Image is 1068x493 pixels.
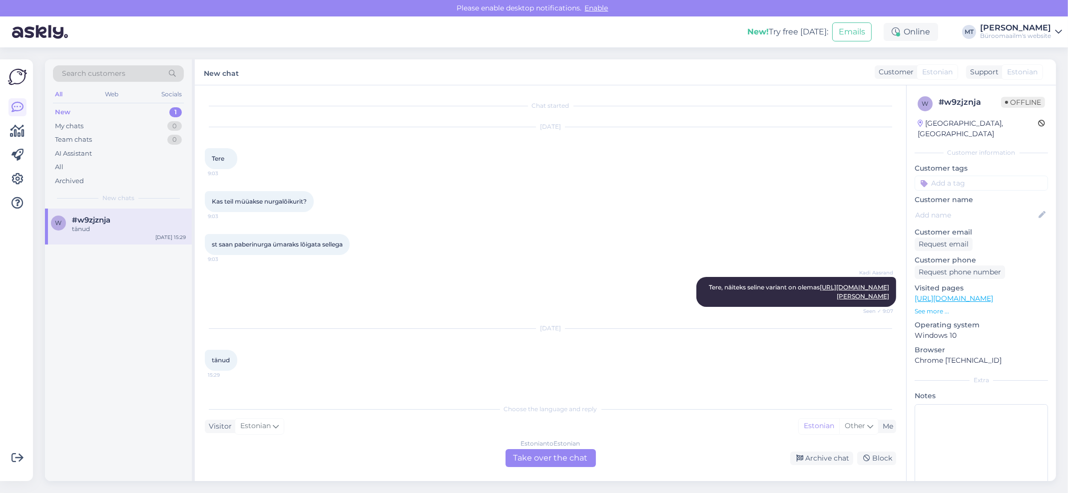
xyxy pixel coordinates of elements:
[915,238,973,251] div: Request email
[980,24,1051,32] div: [PERSON_NAME]
[747,26,828,38] div: Try free [DATE]:
[72,216,110,225] span: #w9zjznja
[55,107,70,117] div: New
[208,255,245,263] span: 9:03
[204,65,239,79] label: New chat
[159,88,184,101] div: Socials
[205,122,896,131] div: [DATE]
[102,194,134,203] span: New chats
[915,294,993,303] a: [URL][DOMAIN_NAME]
[212,356,230,364] span: tänud
[915,195,1048,205] p: Customer name
[169,107,182,117] div: 1
[915,355,1048,366] p: Chrome [TECHNICAL_ID]
[856,307,893,315] span: Seen ✓ 9:07
[55,162,63,172] div: All
[205,324,896,333] div: [DATE]
[966,67,999,77] div: Support
[205,101,896,110] div: Chat started
[240,421,271,432] span: Estonian
[939,96,1001,108] div: # w9zjznja
[212,241,343,248] span: st saan paberinurga ümaraks lõigata sellega
[155,234,186,241] div: [DATE] 15:29
[208,170,245,177] span: 9:03
[845,421,865,430] span: Other
[167,121,182,131] div: 0
[8,67,27,86] img: Askly Logo
[799,419,839,434] div: Estonian
[55,121,83,131] div: My chats
[205,421,232,432] div: Visitor
[709,283,889,300] span: Tere, näiteks seline variant on olemas
[962,25,976,39] div: MT
[884,23,938,41] div: Online
[167,135,182,145] div: 0
[832,22,872,41] button: Emails
[915,227,1048,238] p: Customer email
[103,88,121,101] div: Web
[820,283,889,300] a: [URL][DOMAIN_NAME][PERSON_NAME]
[1007,67,1038,77] span: Estonian
[915,320,1048,330] p: Operating system
[918,118,1038,139] div: [GEOGRAPHIC_DATA], [GEOGRAPHIC_DATA]
[55,149,92,159] div: AI Assistant
[790,452,853,465] div: Archive chat
[212,155,224,162] span: Tere
[53,88,64,101] div: All
[980,32,1051,40] div: Büroomaailm's website
[922,100,929,107] span: w
[915,148,1048,157] div: Customer information
[1001,97,1045,108] span: Offline
[915,283,1048,293] p: Visited pages
[521,439,580,448] div: Estonian to Estonian
[856,269,893,276] span: Kadi Aasrand
[915,391,1048,401] p: Notes
[915,345,1048,355] p: Browser
[208,213,245,220] span: 9:03
[208,371,245,379] span: 15:29
[747,27,769,36] b: New!
[205,405,896,414] div: Choose the language and reply
[875,67,914,77] div: Customer
[922,67,953,77] span: Estonian
[879,421,893,432] div: Me
[62,68,125,79] span: Search customers
[915,330,1048,341] p: Windows 10
[582,3,611,12] span: Enable
[55,176,84,186] div: Archived
[55,135,92,145] div: Team chats
[915,163,1048,174] p: Customer tags
[915,376,1048,385] div: Extra
[915,176,1048,191] input: Add a tag
[980,24,1062,40] a: [PERSON_NAME]Büroomaailm's website
[915,265,1005,279] div: Request phone number
[72,225,186,234] div: tänud
[915,307,1048,316] p: See more ...
[212,198,307,205] span: Kas teil müüakse nurgalõikurit?
[857,452,896,465] div: Block
[55,219,62,227] span: w
[915,210,1037,221] input: Add name
[915,255,1048,265] p: Customer phone
[506,449,596,467] div: Take over the chat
